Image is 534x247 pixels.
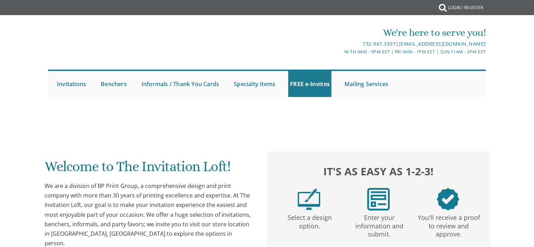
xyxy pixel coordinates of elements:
a: Invitations [55,71,88,97]
a: FREE e-Invites [288,71,331,97]
h2: It's as easy as 1-2-3! [274,163,483,179]
a: Specialty Items [232,71,277,97]
a: Benchers [99,71,128,97]
p: Select a design option. [276,210,343,230]
div: M-Th 9am - 5pm EST | Fri 9am - 1pm EST | Sun 11am - 3pm EST [195,48,486,56]
p: You'll receive a proof to review and approve. [415,210,482,239]
div: | [195,40,486,48]
img: step3.png [437,188,459,210]
p: Enter your information and submit. [346,210,413,239]
img: step1.png [298,188,320,210]
h1: Welcome to The Invitation Loft! [45,159,253,180]
img: step2.png [367,188,390,210]
a: Informals / Thank You Cards [140,71,221,97]
a: Mailing Services [343,71,390,97]
a: [EMAIL_ADDRESS][DOMAIN_NAME] [399,40,486,47]
a: 732.947.3597 [363,40,396,47]
div: We're here to serve you! [195,26,486,40]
